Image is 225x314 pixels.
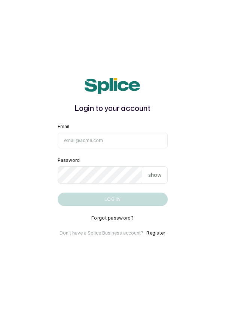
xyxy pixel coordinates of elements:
label: Email [58,124,69,130]
button: Log in [58,193,168,206]
p: Don't have a Splice Business account? [60,230,143,236]
input: email@acme.com [58,133,168,148]
button: Forgot password? [91,215,134,221]
button: Register [146,230,165,236]
h1: Login to your account [58,103,168,115]
p: show [148,171,161,179]
label: Password [58,157,80,163]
